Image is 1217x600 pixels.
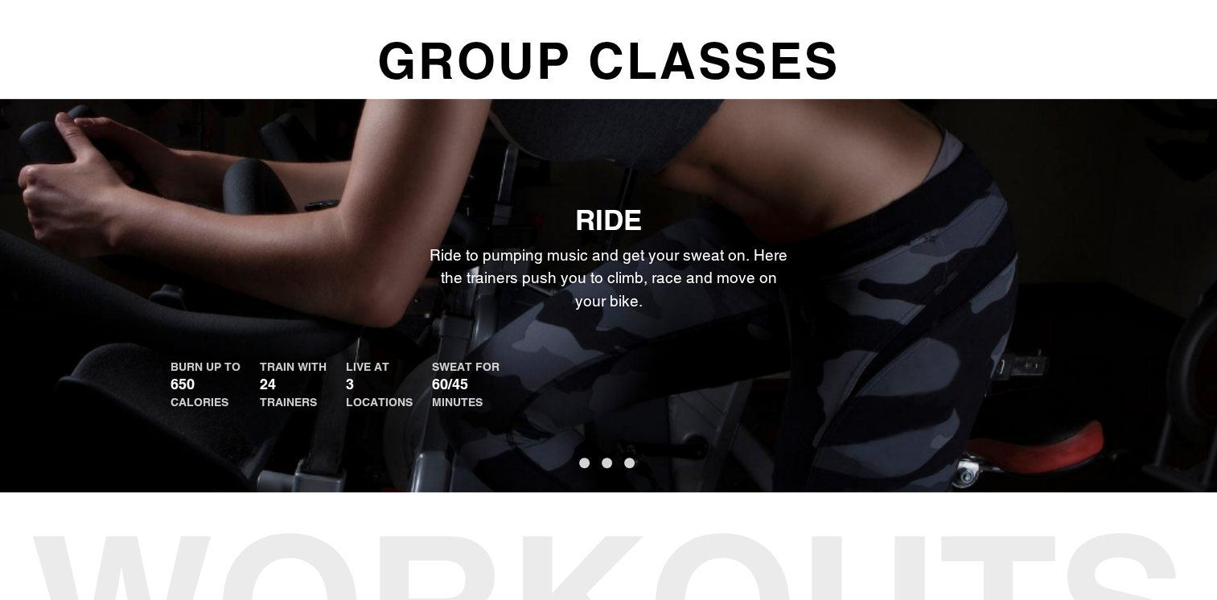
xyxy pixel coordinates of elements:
div: CALORIES [171,394,241,410]
p: 24 [260,375,327,394]
div: LOCATIONS [346,394,413,410]
button: 3 of 3 [624,458,635,468]
div: BURN UP TO [171,359,241,375]
p: 3 [346,375,413,394]
span: GROUP CLASSES [373,23,844,99]
div: TRAINERS [260,394,327,410]
h2: RIDE [171,203,1047,237]
button: 1 of 3 [579,458,590,468]
button: 2 of 3 [602,458,612,468]
p: 60/45 [432,375,500,394]
div: TRAIN WITH [260,359,327,375]
p: Ride to pumping music and get your sweat on. Here the trainers push you to climb, race and move o... [428,244,790,313]
div: LIVE AT [346,359,413,375]
div: MINUTES [432,394,500,410]
p: 650 [171,375,241,394]
div: SWEAT FOR [432,359,500,375]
